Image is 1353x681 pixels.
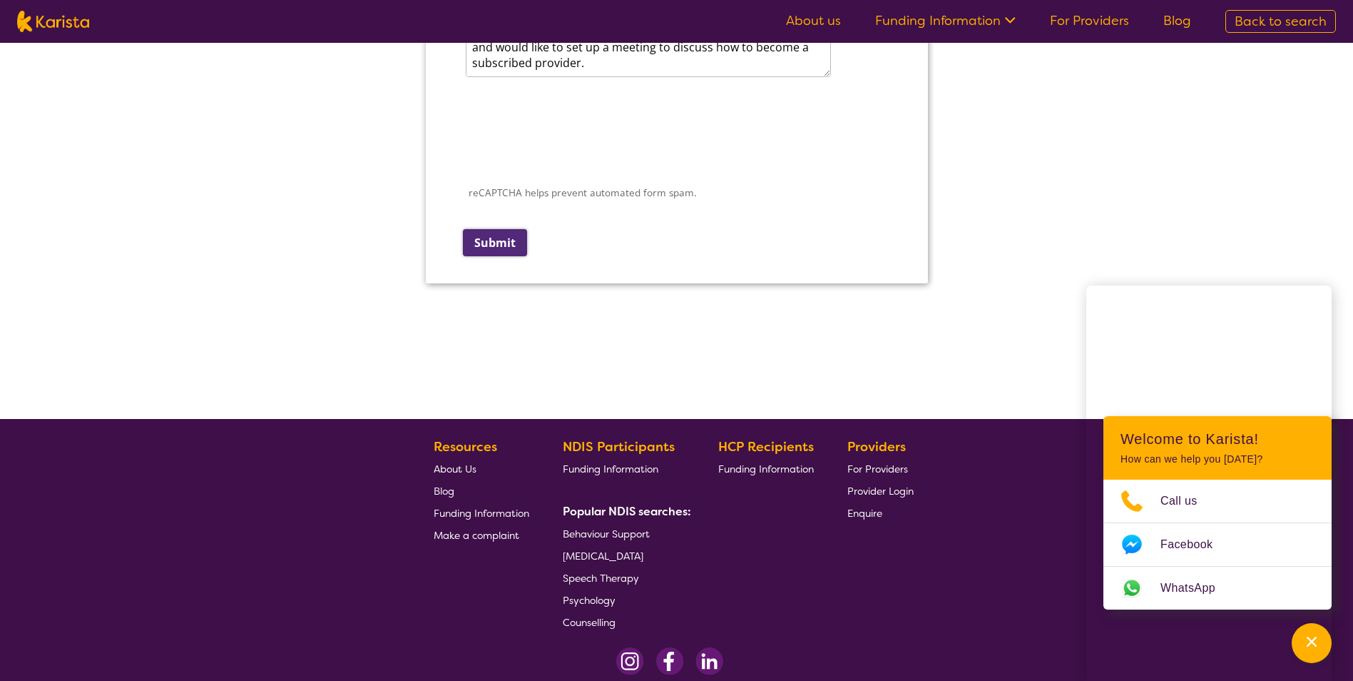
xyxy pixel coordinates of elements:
a: [MEDICAL_DATA] [563,545,685,567]
label: Head Office Location [46,227,192,248]
input: ABN [46,117,305,146]
span: [MEDICAL_DATA] [563,550,643,563]
input: Business Website [46,182,302,211]
a: Funding Information [875,12,1016,29]
select: Business Type [46,379,305,408]
span: Blog [434,485,454,498]
label: What services do you provide? (Choose all that apply) [46,443,336,463]
span: Provider Login [847,485,914,498]
label: Behaviour support [58,465,163,481]
span: Behaviour Support [563,528,650,540]
a: Behaviour Support [563,523,685,545]
select: Head Office Location [46,248,305,276]
a: Blog [434,480,529,502]
img: LinkedIn [695,647,723,675]
a: Blog [1163,12,1191,29]
span: Psychology [563,594,616,607]
input: Number of existing clients [46,313,305,342]
a: Counselling [563,611,685,633]
label: ABN [46,96,81,117]
label: Dietitian [58,512,108,528]
label: Business trading name [46,31,181,51]
span: Enquire [847,507,882,520]
a: Psychology [563,589,685,611]
label: Business Type [46,358,192,379]
label: Exercise physiology [58,558,167,574]
span: About Us [434,463,476,475]
span: Funding Information [718,463,814,475]
a: About Us [434,458,529,480]
a: Enquire [847,502,914,524]
a: For Providers [1050,12,1129,29]
label: Home Care Package [58,581,170,597]
b: Popular NDIS searches: [563,504,691,519]
b: Resources [434,438,497,455]
img: Instagram [616,647,644,675]
b: HCP Recipients [718,438,814,455]
a: Funding Information [563,458,685,480]
img: Facebook [655,647,684,675]
label: Domestic and home help [58,535,198,550]
span: Speech Therapy [563,572,639,585]
a: Funding Information [434,502,529,524]
a: About us [786,12,841,29]
input: Business trading name [46,51,467,80]
span: This field is required. [46,410,133,423]
span: For Providers [847,463,908,475]
a: Make a complaint [434,524,529,546]
span: Funding Information [563,463,658,475]
b: Providers [847,438,906,455]
a: Speech Therapy [563,567,685,589]
label: Counselling [58,489,125,505]
a: For Providers [847,458,914,480]
span: Back to search [1235,13,1327,30]
label: Business Website [46,162,235,182]
label: NDIS Support Coordination [58,627,210,643]
span: Counselling [563,616,616,629]
a: Back to search [1225,10,1336,33]
b: NDIS Participants [563,438,675,455]
a: Provider Login [847,480,914,502]
iframe: Chat Window [1086,286,1332,681]
label: NDIS Plan management [58,604,190,620]
span: Make a complaint [434,529,519,542]
img: Karista logo [17,11,89,32]
label: Nursing services [58,650,151,666]
span: Funding Information [434,507,529,520]
a: Funding Information [718,458,814,480]
label: Number of existing clients [46,293,198,313]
